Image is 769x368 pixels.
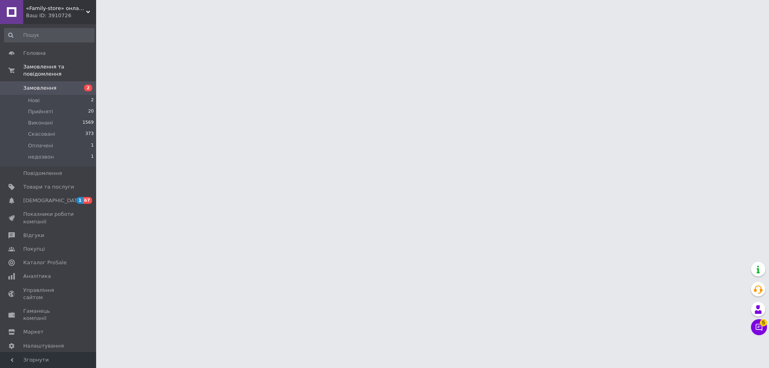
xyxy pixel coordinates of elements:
[28,153,54,161] span: недозвон
[4,28,95,42] input: Пошук
[76,197,83,204] span: 1
[23,183,74,191] span: Товари та послуги
[23,211,74,225] span: Показники роботи компанії
[23,170,62,177] span: Повідомлення
[26,5,86,12] span: «Family-store» онлайн магазин
[84,84,92,91] span: 2
[28,97,40,104] span: Нові
[23,232,44,239] span: Відгуки
[760,319,767,326] span: 5
[23,308,74,322] span: Гаманець компанії
[26,12,96,19] div: Ваш ID: 3910726
[91,97,94,104] span: 2
[23,273,51,280] span: Аналітика
[751,319,767,335] button: Чат з покупцем5
[91,153,94,161] span: 1
[23,197,83,204] span: [DEMOGRAPHIC_DATA]
[85,131,94,138] span: 373
[28,131,55,138] span: Скасовані
[23,259,66,266] span: Каталог ProSale
[83,119,94,127] span: 1569
[23,328,44,336] span: Маркет
[28,142,53,149] span: Оплачені
[88,108,94,115] span: 20
[83,197,92,204] span: 67
[28,119,53,127] span: Виконані
[23,342,64,350] span: Налаштування
[23,287,74,301] span: Управління сайтом
[23,63,96,78] span: Замовлення та повідомлення
[23,50,46,57] span: Головна
[91,142,94,149] span: 1
[28,108,53,115] span: Прийняті
[23,84,56,92] span: Замовлення
[23,245,45,253] span: Покупці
